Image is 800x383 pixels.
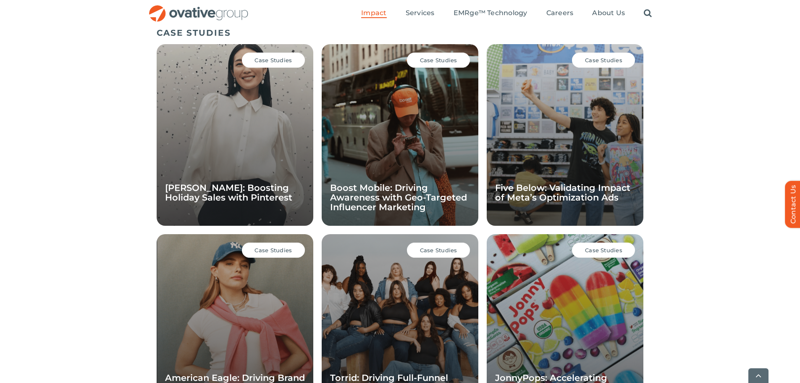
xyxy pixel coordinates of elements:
a: About Us [592,9,625,18]
a: EMRge™ Technology [454,9,527,18]
a: Boost Mobile: Driving Awareness with Geo-Targeted Influencer Marketing [330,182,467,212]
span: Impact [361,9,386,17]
span: EMRge™ Technology [454,9,527,17]
a: [PERSON_NAME]: Boosting Holiday Sales with Pinterest [165,182,292,203]
a: Search [644,9,652,18]
a: Services [406,9,435,18]
span: Careers [546,9,574,17]
span: About Us [592,9,625,17]
a: Careers [546,9,574,18]
a: Five Below: Validating Impact of Meta’s Optimization Ads [495,182,630,203]
a: Impact [361,9,386,18]
h5: CASE STUDIES [157,28,644,38]
a: OG_Full_horizontal_RGB [148,4,249,12]
span: Services [406,9,435,17]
